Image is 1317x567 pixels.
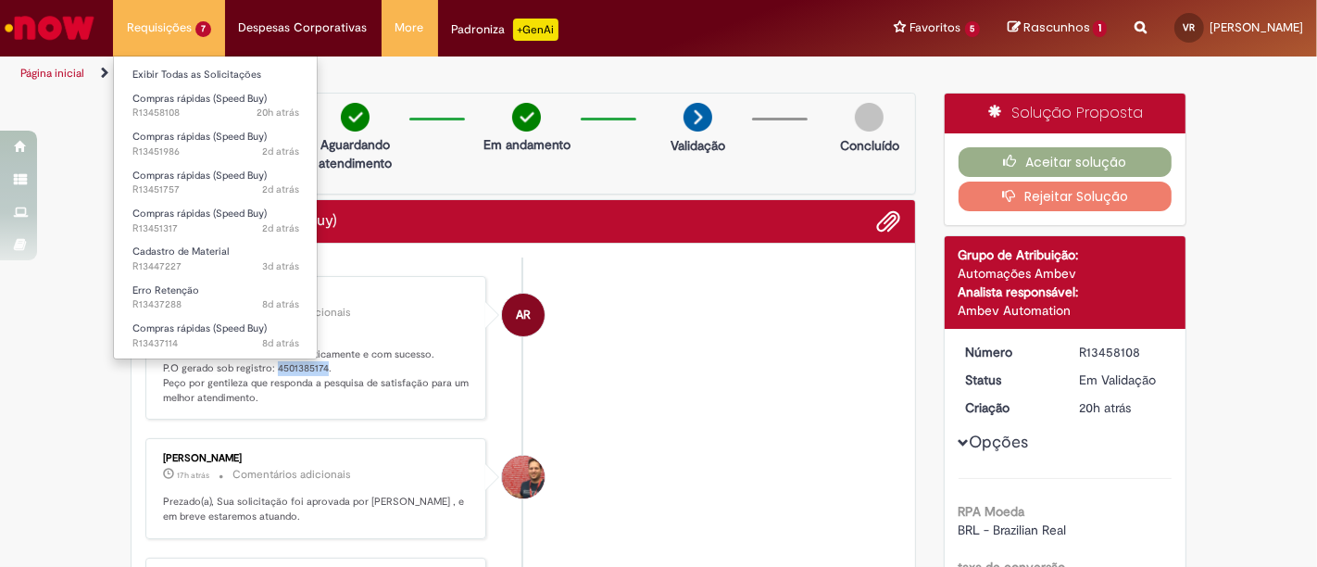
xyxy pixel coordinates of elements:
a: Aberto R13451317 : Compras rápidas (Speed Buy) [114,204,318,238]
a: Aberto R13451757 : Compras rápidas (Speed Buy) [114,166,318,200]
div: Solução Proposta [945,94,1186,133]
img: img-circle-grey.png [855,103,884,132]
a: Aberto R13451986 : Compras rápidas (Speed Buy) [114,127,318,161]
span: Rascunhos [1023,19,1090,36]
time: 27/08/2025 11:41:50 [262,145,299,158]
p: Concluído [840,136,899,155]
div: Grupo de Atribuição: [959,246,1173,264]
span: 7 [195,21,211,37]
a: Aberto R13437288 : Erro Retenção [114,281,318,315]
div: Ambev RPA [502,294,545,336]
span: VR [1184,21,1196,33]
time: 28/08/2025 16:29:29 [177,470,209,481]
div: Ambev Automation [959,301,1173,320]
span: 1 [1093,20,1107,37]
span: R13451986 [132,145,299,159]
ul: Requisições [113,56,318,359]
time: 28/08/2025 14:07:24 [257,106,299,120]
span: R13437114 [132,336,299,351]
a: Aberto R13447227 : Cadastro de Material [114,242,318,276]
span: Compras rápidas (Speed Buy) [132,169,267,183]
span: BRL - Brazilian Real [959,522,1067,538]
span: 5 [965,21,981,37]
span: Cadastro de Material [132,245,229,258]
span: 2d atrás [262,183,299,196]
div: 28/08/2025 14:07:23 [1079,398,1165,417]
ul: Trilhas de página [14,57,864,91]
dt: Criação [952,398,1066,417]
img: ServiceNow [2,9,97,46]
img: check-circle-green.png [512,103,541,132]
div: [PERSON_NAME] [163,453,471,464]
p: Validação [671,136,725,155]
time: 21/08/2025 16:10:08 [262,297,299,311]
a: Exibir Todas as Solicitações [114,65,318,85]
span: Despesas Corporativas [239,19,368,37]
span: Compras rápidas (Speed Buy) [132,207,267,220]
button: Adicionar anexos [877,209,901,233]
time: 27/08/2025 11:08:42 [262,183,299,196]
span: Favoritos [910,19,961,37]
span: Compras rápidas (Speed Buy) [132,321,267,335]
span: 8d atrás [262,336,299,350]
time: 21/08/2025 15:43:36 [262,336,299,350]
div: Gabriel Dourado Bianchini [502,456,545,498]
span: R13437288 [132,297,299,312]
time: 28/08/2025 14:07:23 [1079,399,1131,416]
div: Padroniza [452,19,558,41]
span: R13451317 [132,221,299,236]
span: 8d atrás [262,297,299,311]
button: Aceitar solução [959,147,1173,177]
span: R13447227 [132,259,299,274]
span: Compras rápidas (Speed Buy) [132,130,267,144]
span: More [395,19,424,37]
b: RPA Moeda [959,503,1025,520]
dt: Status [952,371,1066,389]
span: Requisições [127,19,192,37]
a: Rascunhos [1008,19,1107,37]
div: R13458108 [1079,343,1165,361]
div: Em Validação [1079,371,1165,389]
div: Analista responsável: [959,283,1173,301]
div: Automações Ambev [959,264,1173,283]
p: Prezado(a), Sua solicitação foi aprovada por [PERSON_NAME] , e em breve estaremos atuando. [163,495,471,523]
span: 2d atrás [262,145,299,158]
span: 20h atrás [1079,399,1131,416]
time: 26/08/2025 10:04:51 [262,259,299,273]
p: +GenAi [513,19,558,41]
span: 3d atrás [262,259,299,273]
span: 2d atrás [262,221,299,235]
span: Erro Retenção [132,283,199,297]
span: R13458108 [132,106,299,120]
img: check-circle-green.png [341,103,370,132]
p: Aguardando atendimento [310,135,400,172]
a: Aberto R13458108 : Compras rápidas (Speed Buy) [114,89,318,123]
time: 27/08/2025 10:07:54 [262,221,299,235]
dt: Número [952,343,1066,361]
span: [PERSON_NAME] [1210,19,1303,35]
button: Rejeitar Solução [959,182,1173,211]
img: arrow-next.png [684,103,712,132]
p: Boa noite, Vinicius! O chamado foi atendido automaticamente e com sucesso. P.O gerado sob registr... [163,333,471,406]
span: 20h atrás [257,106,299,120]
span: R13451757 [132,183,299,197]
span: AR [516,293,531,337]
a: Aberto R13437114 : Compras rápidas (Speed Buy) [114,319,318,353]
small: Comentários adicionais [232,467,351,483]
p: Em andamento [483,135,571,154]
a: Página inicial [20,66,84,81]
span: 17h atrás [177,470,209,481]
span: Compras rápidas (Speed Buy) [132,92,267,106]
